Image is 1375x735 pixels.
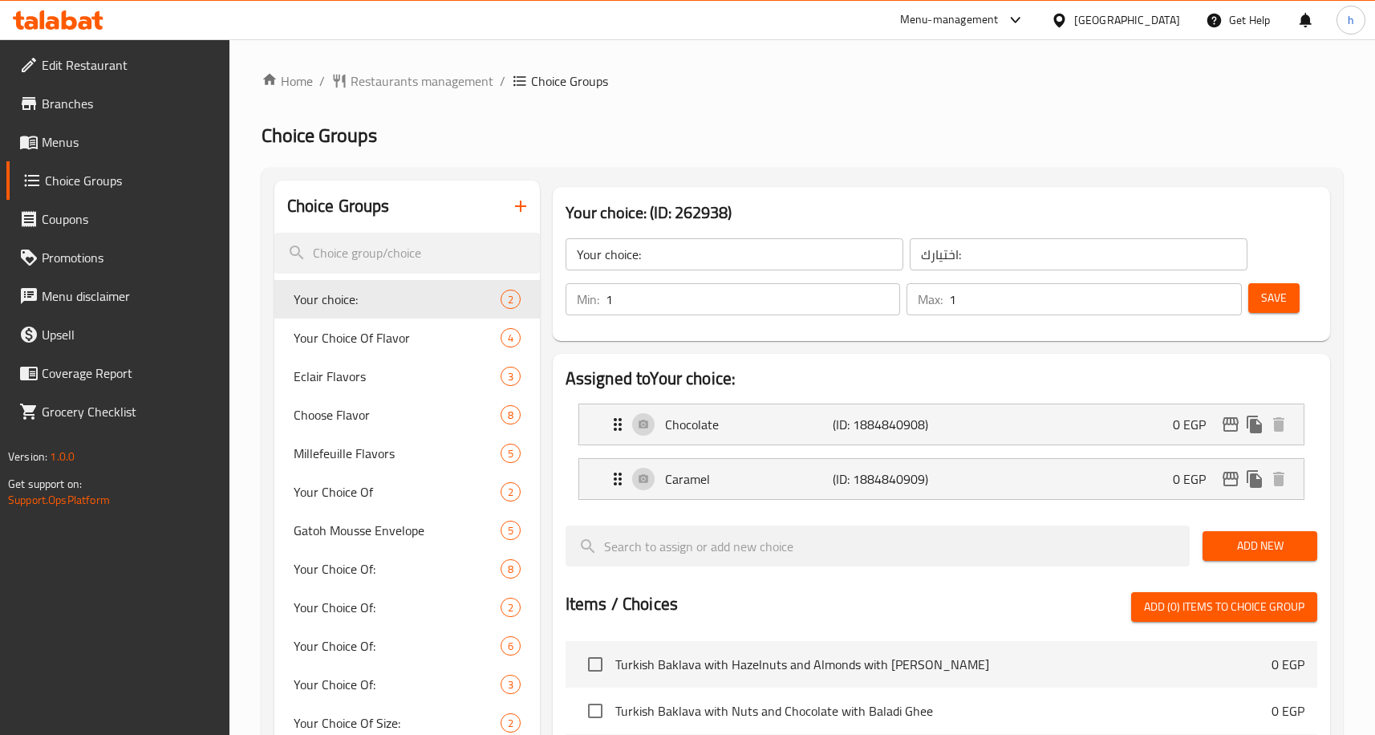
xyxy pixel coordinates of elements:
div: Choices [501,444,521,463]
span: Menus [42,132,217,152]
div: Choices [501,367,521,386]
a: Coupons [6,200,229,238]
p: 0 EGP [1272,701,1304,721]
p: Chocolate [665,415,834,434]
div: Choices [501,405,521,424]
div: Your Choice Of2 [274,473,540,511]
span: Grocery Checklist [42,402,217,421]
span: Promotions [42,248,217,267]
a: Menu disclaimer [6,277,229,315]
span: 2 [501,292,520,307]
span: 4 [501,331,520,346]
div: Millefeuille Flavors5 [274,434,540,473]
div: Choices [501,675,521,694]
span: Edit Restaurant [42,55,217,75]
button: delete [1267,467,1291,491]
span: Millefeuille Flavors [294,444,501,463]
div: Your Choice Of:2 [274,588,540,627]
h3: Your choice: (ID: 262938) [566,200,1317,225]
span: Your Choice Of: [294,636,501,656]
div: Choices [501,559,521,579]
p: 0 EGP [1173,415,1219,434]
span: Choice Groups [531,71,608,91]
span: 3 [501,369,520,384]
a: Menus [6,123,229,161]
span: Add New [1215,536,1304,556]
button: duplicate [1243,467,1267,491]
button: duplicate [1243,412,1267,437]
li: / [319,71,325,91]
span: Coverage Report [42,363,217,383]
nav: breadcrumb [262,71,1343,91]
a: Coverage Report [6,354,229,392]
p: Min: [577,290,599,309]
div: [GEOGRAPHIC_DATA] [1074,11,1180,29]
p: (ID: 1884840909) [833,469,945,489]
div: Your Choice Of:8 [274,550,540,588]
div: Expand [579,459,1304,499]
span: Select choice [578,648,612,681]
li: Expand [566,452,1317,506]
a: Support.OpsPlatform [8,489,110,510]
span: Upsell [42,325,217,344]
h2: Choice Groups [287,194,390,218]
span: 5 [501,523,520,538]
a: Home [262,71,313,91]
span: 8 [501,562,520,577]
div: Choices [501,521,521,540]
div: Eclair Flavors3 [274,357,540,396]
p: (ID: 1884840908) [833,415,945,434]
a: Choice Groups [6,161,229,200]
div: Choices [501,328,521,347]
span: 6 [501,639,520,654]
span: 2 [501,600,520,615]
span: Choice Groups [45,171,217,190]
button: Add (0) items to choice group [1131,592,1317,622]
span: Your Choice Of: [294,675,501,694]
input: search [566,526,1190,566]
div: Choices [501,290,521,309]
button: Save [1248,283,1300,313]
div: Choices [501,598,521,617]
p: Max: [918,290,943,309]
span: Your Choice Of: [294,559,501,579]
a: Upsell [6,315,229,354]
div: Choose Flavor8 [274,396,540,434]
a: Edit Restaurant [6,46,229,84]
li: / [500,71,505,91]
a: Promotions [6,238,229,277]
span: Choice Groups [262,117,377,153]
span: Version: [8,446,47,467]
span: Restaurants management [351,71,493,91]
span: Your Choice Of [294,482,501,502]
span: Your Choice Of Size: [294,713,501,733]
a: Restaurants management [331,71,493,91]
input: search [274,233,540,274]
span: 2 [501,485,520,500]
span: Coupons [42,209,217,229]
p: 0 EGP [1272,655,1304,674]
div: Your Choice Of:6 [274,627,540,665]
div: Your Choice Of:3 [274,665,540,704]
span: Gatoh Mousse Envelope [294,521,501,540]
span: Eclair Flavors [294,367,501,386]
li: Expand [566,397,1317,452]
span: h [1348,11,1354,29]
span: 1.0.0 [50,446,75,467]
p: 0 EGP [1173,469,1219,489]
span: 2 [501,716,520,731]
div: Menu-management [900,10,999,30]
span: Branches [42,94,217,113]
span: Turkish Baklava with Hazelnuts and Almonds with [PERSON_NAME] [615,655,1272,674]
span: 5 [501,446,520,461]
div: Choices [501,482,521,502]
p: Caramel [665,469,834,489]
div: Your Choice Of Flavor4 [274,319,540,357]
button: delete [1267,412,1291,437]
span: 8 [501,408,520,423]
a: Grocery Checklist [6,392,229,431]
span: Get support on: [8,473,82,494]
span: 3 [501,677,520,692]
span: Choose Flavor [294,405,501,424]
div: Gatoh Mousse Envelope5 [274,511,540,550]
